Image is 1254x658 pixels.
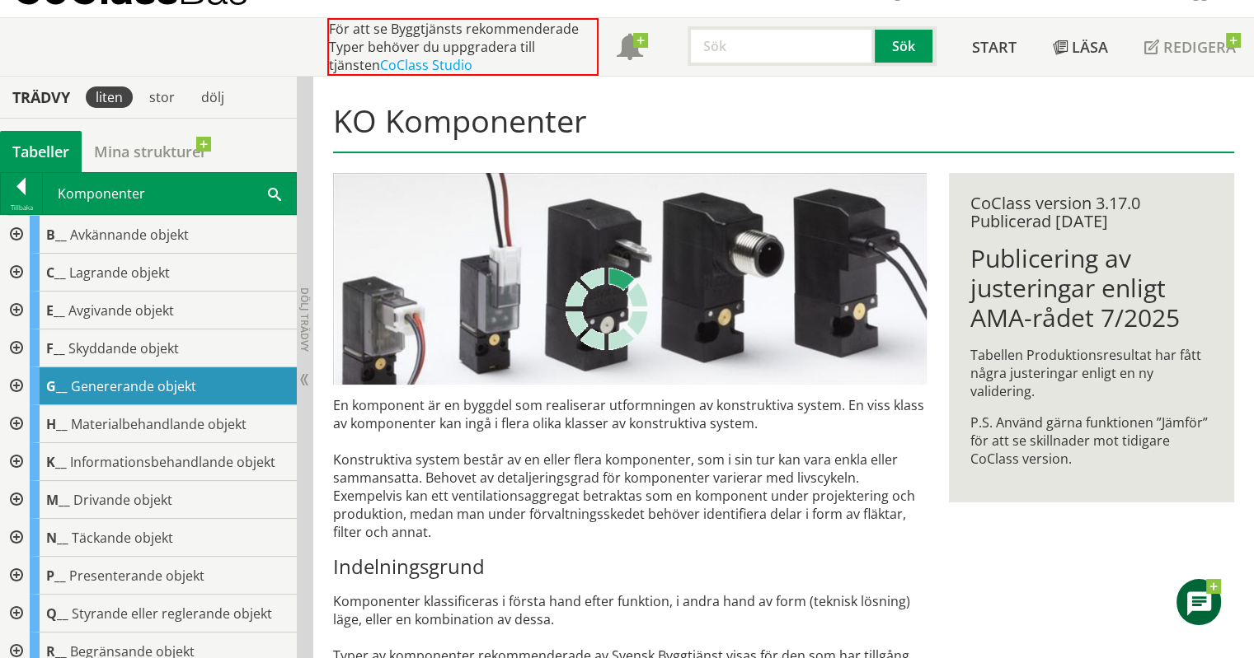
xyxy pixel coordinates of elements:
span: Styrande eller reglerande objekt [72,604,272,623]
h3: Indelningsgrund [333,554,927,579]
span: Notifikationer [617,35,643,62]
span: Läsa [1072,37,1108,57]
span: H__ [46,415,68,433]
a: Start [954,18,1035,76]
span: Presenterande objekt [69,567,204,585]
a: CoClass Studio [380,56,472,74]
span: Informationsbehandlande objekt [70,453,275,471]
span: G__ [46,377,68,395]
span: Start [972,37,1017,57]
p: P.S. Använd gärna funktionen ”Jämför” för att se skillnader mot tidigare CoClass version. [970,413,1213,468]
span: E__ [46,301,65,320]
span: Sök i tabellen [268,184,281,202]
span: B__ [46,226,67,244]
a: Redigera [1126,18,1254,76]
img: Laddar [566,268,648,350]
span: Genererande objekt [71,377,196,395]
h1: Publicering av justeringar enligt AMA-rådet 7/2025 [970,244,1213,333]
span: Dölj trädvy [298,287,312,352]
h1: KO Komponenter [333,102,1235,153]
button: Sök [875,26,936,66]
span: Redigera [1163,37,1236,57]
span: P__ [46,567,66,585]
div: Komponenter [43,173,296,214]
span: N__ [46,529,68,547]
div: För att se Byggtjänsts rekommenderade Typer behöver du uppgradera till tjänsten [327,18,599,76]
span: Lagrande objekt [69,264,170,282]
img: pilotventiler.jpg [333,173,927,385]
span: F__ [46,339,65,357]
span: Avgivande objekt [68,301,174,320]
div: Trädvy [3,88,79,106]
span: Materialbehandlande objekt [71,415,247,433]
input: Sök [688,26,875,66]
div: dölj [191,86,234,108]
a: Mina strukturer [82,131,219,172]
span: Q__ [46,604,68,623]
span: Avkännande objekt [70,226,189,244]
p: Tabellen Produktionsresultat har fått några justeringar enligt en ny validering. [970,346,1213,400]
span: Täckande objekt [72,529,173,547]
span: C__ [46,264,66,282]
div: Tillbaka [1,201,42,214]
div: liten [86,86,133,108]
span: Skyddande objekt [68,339,179,357]
a: Läsa [1035,18,1126,76]
div: CoClass version 3.17.0 Publicerad [DATE] [970,194,1213,231]
span: K__ [46,453,67,471]
span: Drivande objekt [73,491,172,509]
div: stor [139,86,185,108]
span: M__ [46,491,70,509]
